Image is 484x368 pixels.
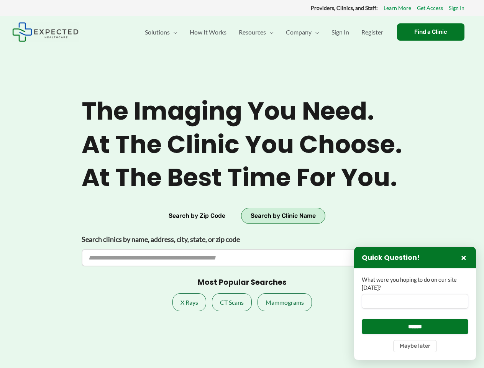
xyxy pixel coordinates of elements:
a: Mammograms [258,293,312,312]
span: Solutions [145,19,170,46]
span: Menu Toggle [170,19,177,46]
span: Resources [239,19,266,46]
a: X Rays [172,293,206,312]
a: ResourcesMenu Toggle [233,19,280,46]
a: Get Access [417,3,443,13]
button: Maybe later [393,340,437,352]
a: Sign In [325,19,355,46]
label: What were you hoping to do on our site [DATE]? [362,276,468,292]
button: Search by Clinic Name [241,208,325,224]
h3: Most Popular Searches [198,278,287,287]
a: Register [355,19,389,46]
a: Sign In [449,3,464,13]
strong: Providers, Clinics, and Staff: [311,5,378,11]
h3: Quick Question! [362,253,420,262]
a: SolutionsMenu Toggle [139,19,184,46]
a: CompanyMenu Toggle [280,19,325,46]
span: Sign In [331,19,349,46]
span: Register [361,19,383,46]
span: Menu Toggle [312,19,319,46]
a: Learn More [384,3,411,13]
span: The imaging you need. [82,97,402,126]
a: How It Works [184,19,233,46]
img: Expected Healthcare Logo - side, dark font, small [12,22,79,42]
button: Search by Zip Code [159,208,235,224]
span: How It Works [190,19,226,46]
span: At the best time for you. [82,163,402,192]
span: Menu Toggle [266,19,274,46]
span: Company [286,19,312,46]
button: Close [459,253,468,262]
span: At the clinic you choose. [82,130,402,159]
a: Find a Clinic [397,23,464,41]
label: Search clinics by name, address, city, state, or zip code [82,233,388,246]
nav: Primary Site Navigation [139,19,389,46]
a: CT Scans [212,293,252,312]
